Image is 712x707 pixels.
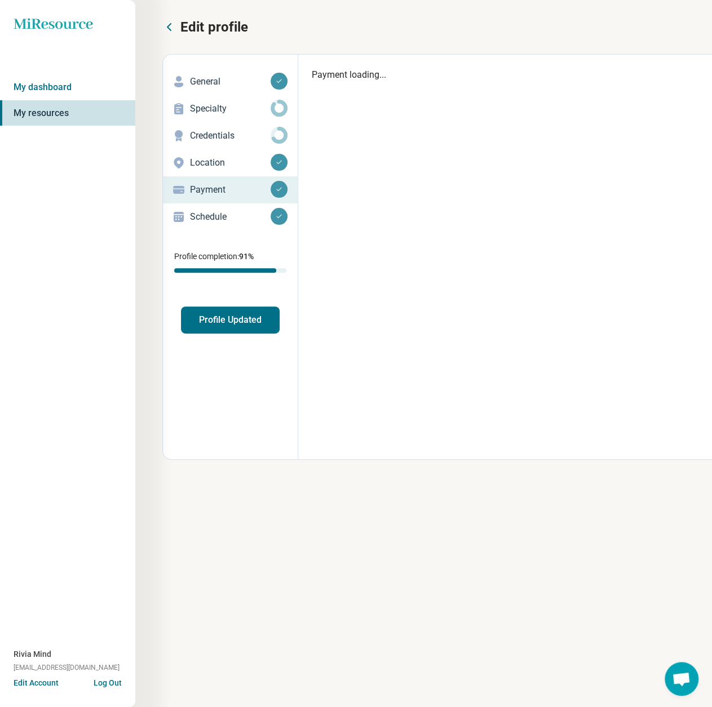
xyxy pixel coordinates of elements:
a: Schedule [163,203,298,230]
a: Specialty [163,95,298,122]
div: Profile completion [174,268,286,273]
a: Open chat [665,662,698,696]
button: Log Out [94,677,122,686]
p: General [190,75,271,88]
a: Credentials [163,122,298,149]
a: Location [163,149,298,176]
button: Edit Account [14,677,59,689]
p: Edit profile [180,18,248,36]
p: Schedule [190,210,271,224]
p: Specialty [190,102,271,115]
span: Rivia Mind [14,648,51,660]
span: 91 % [239,252,254,261]
button: Profile Updated [181,306,280,334]
p: Payment [190,183,271,197]
div: Profile completion: [163,244,298,279]
p: Location [190,156,271,170]
button: Edit profile [162,18,248,36]
span: [EMAIL_ADDRESS][DOMAIN_NAME] [14,662,120,673]
a: General [163,68,298,95]
a: Payment [163,176,298,203]
p: Credentials [190,129,271,143]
